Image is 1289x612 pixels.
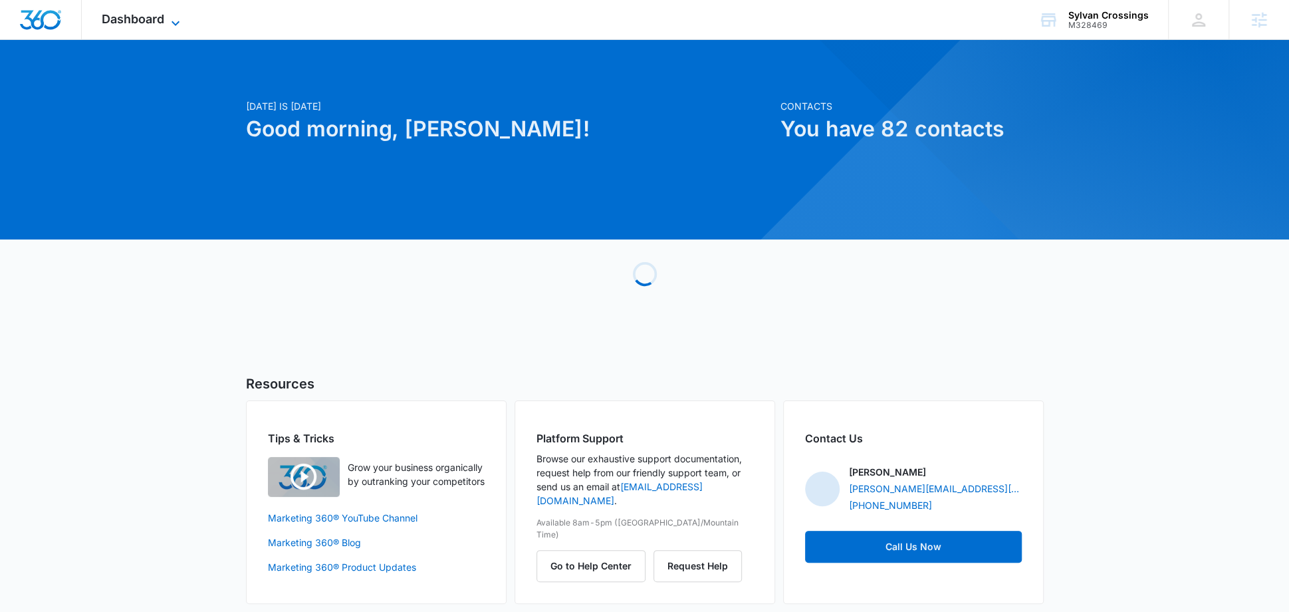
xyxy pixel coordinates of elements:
button: Go to Help Center [536,550,645,582]
h1: Good morning, [PERSON_NAME]! [246,113,772,145]
a: Marketing 360® Product Updates [268,560,485,574]
div: account id [1068,21,1149,30]
p: [PERSON_NAME] [849,465,926,479]
h5: Resources [246,374,1044,394]
h2: Platform Support [536,430,753,446]
p: Grow your business organically by outranking your competitors [348,460,485,488]
a: Call Us Now [805,531,1022,563]
div: account name [1068,10,1149,21]
h2: Contact Us [805,430,1022,446]
a: Marketing 360® Blog [268,535,485,549]
p: Available 8am-5pm ([GEOGRAPHIC_DATA]/Mountain Time) [536,517,753,541]
p: [DATE] is [DATE] [246,99,772,113]
img: Quick Overview Video [268,457,340,497]
a: [PERSON_NAME][EMAIL_ADDRESS][PERSON_NAME][DOMAIN_NAME] [849,482,1022,496]
img: Dustin Bethel [805,472,840,506]
p: Browse our exhaustive support documentation, request help from our friendly support team, or send... [536,452,753,508]
a: Marketing 360® YouTube Channel [268,511,485,525]
h2: Tips & Tricks [268,430,485,446]
button: Request Help [653,550,742,582]
span: Dashboard [102,12,164,26]
a: Request Help [653,560,742,571]
a: [PHONE_NUMBER] [849,498,932,512]
h1: You have 82 contacts [780,113,1044,145]
p: Contacts [780,99,1044,113]
a: Go to Help Center [536,560,653,571]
